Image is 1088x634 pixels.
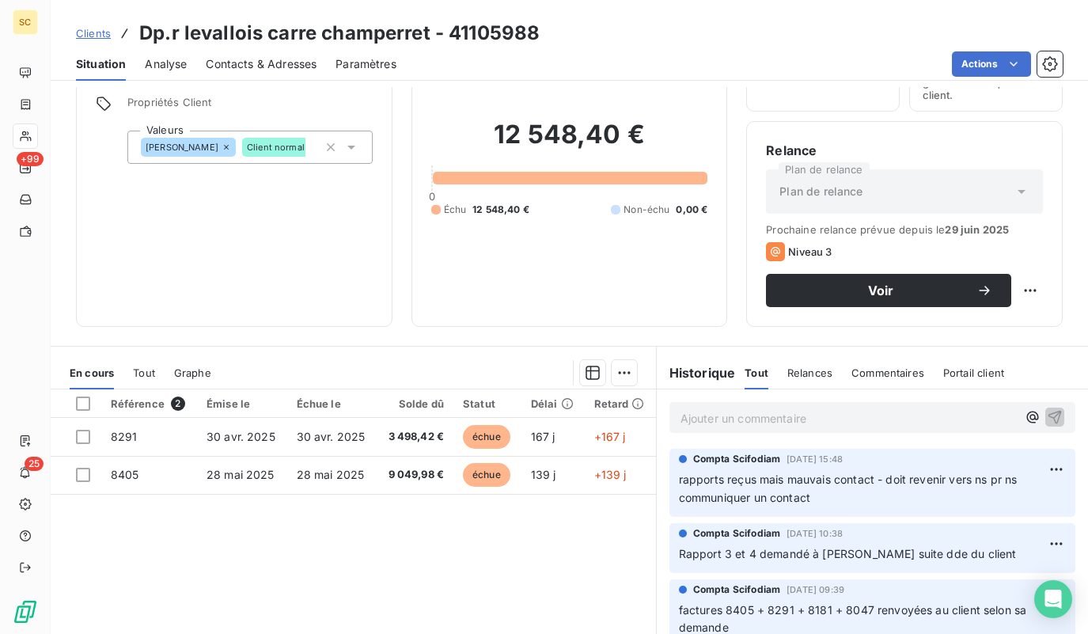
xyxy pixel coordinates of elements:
[297,397,368,410] div: Échue le
[139,19,540,47] h3: Dp.r levallois carre champerret - 41105988
[779,184,862,199] span: Plan de relance
[766,274,1011,307] button: Voir
[305,140,318,154] input: Ajouter une valeur
[787,366,832,379] span: Relances
[76,27,111,40] span: Clients
[943,366,1004,379] span: Portail client
[297,468,365,481] span: 28 mai 2025
[207,430,275,443] span: 30 avr. 2025
[207,397,278,410] div: Émise le
[429,190,435,203] span: 0
[111,397,188,411] div: Référence
[444,203,467,217] span: Échu
[657,363,736,382] h6: Historique
[174,366,211,379] span: Graphe
[679,547,1017,560] span: Rapport 3 et 4 demandé à [PERSON_NAME] suite dde du client
[70,366,114,379] span: En cours
[787,454,843,464] span: [DATE] 15:48
[247,142,305,152] span: Client normal
[25,457,44,471] span: 25
[766,141,1043,160] h6: Relance
[851,366,924,379] span: Commentaires
[76,25,111,41] a: Clients
[431,119,708,166] h2: 12 548,40 €
[952,51,1031,77] button: Actions
[335,56,396,72] span: Paramètres
[463,397,512,410] div: Statut
[594,397,646,410] div: Retard
[693,452,780,466] span: Compta Scifodiam
[594,430,626,443] span: +167 j
[594,468,627,481] span: +139 j
[127,96,373,118] span: Propriétés Client
[463,425,510,449] span: échue
[17,152,44,166] span: +99
[207,468,275,481] span: 28 mai 2025
[676,203,707,217] span: 0,00 €
[111,468,139,481] span: 8405
[787,585,844,594] span: [DATE] 09:39
[693,583,780,597] span: Compta Scifodiam
[945,223,1009,236] span: 29 juin 2025
[531,430,555,443] span: 167 j
[386,429,444,445] span: 3 498,42 €
[531,468,556,481] span: 139 j
[785,284,976,297] span: Voir
[145,56,187,72] span: Analyse
[788,245,832,258] span: Niveau 3
[146,142,218,152] span: [PERSON_NAME]
[679,473,1021,504] span: rapports reçus mais mauvais contact - doit revenir vers ns pr ns communiquer un contact
[787,529,843,538] span: [DATE] 10:38
[531,397,575,410] div: Délai
[13,599,38,625] img: Logo LeanPay
[472,203,529,217] span: 12 548,40 €
[693,526,780,541] span: Compta Scifodiam
[133,366,155,379] span: Tout
[624,203,669,217] span: Non-échu
[111,430,138,443] span: 8291
[463,463,510,487] span: échue
[1034,580,1072,618] div: Open Intercom Messenger
[745,366,768,379] span: Tout
[76,56,126,72] span: Situation
[297,430,366,443] span: 30 avr. 2025
[206,56,317,72] span: Contacts & Adresses
[766,223,1043,236] span: Prochaine relance prévue depuis le
[386,397,444,410] div: Solde dû
[386,467,444,483] span: 9 049,98 €
[171,397,185,411] span: 2
[13,9,38,35] div: SC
